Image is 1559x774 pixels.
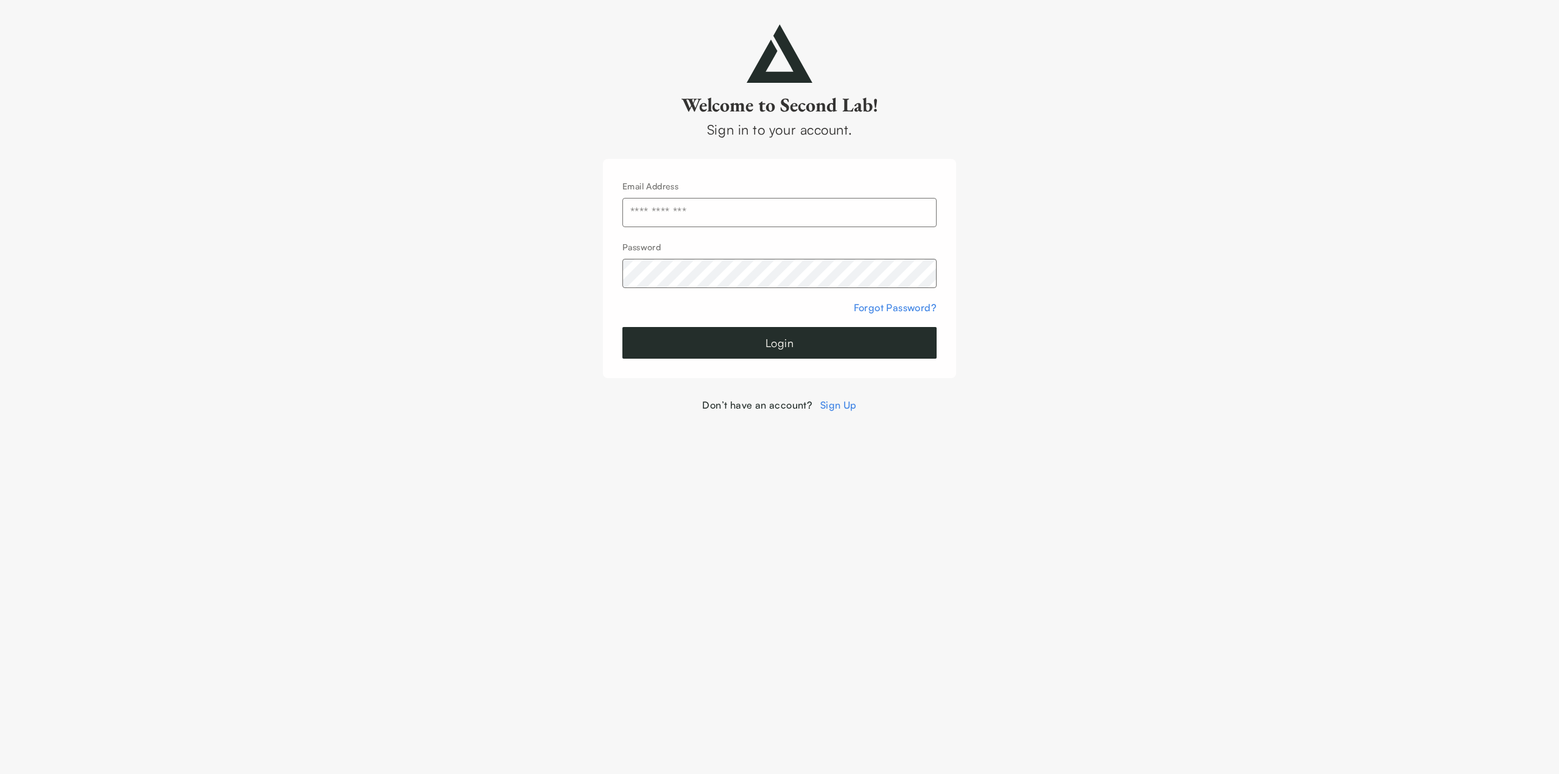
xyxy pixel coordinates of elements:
div: Don’t have an account? [603,398,956,412]
img: secondlab-logo [747,24,812,83]
button: Login [622,327,937,359]
h2: Welcome to Second Lab! [603,93,956,117]
a: Forgot Password? [854,301,937,314]
label: Email Address [622,181,678,191]
a: Sign Up [820,399,857,411]
label: Password [622,242,661,252]
div: Sign in to your account. [603,119,956,139]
